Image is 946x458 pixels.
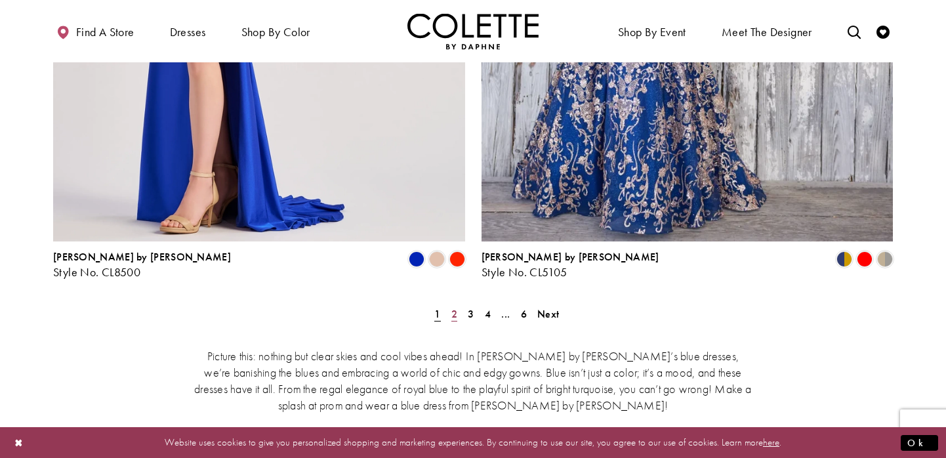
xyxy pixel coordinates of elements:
[873,13,893,49] a: Check Wishlist
[76,26,134,39] span: Find a store
[844,13,864,49] a: Toggle search
[241,26,310,39] span: Shop by color
[407,13,539,49] a: Visit Home Page
[409,251,424,267] i: Royal Blue
[451,307,457,321] span: 2
[521,307,527,321] span: 6
[167,13,209,49] span: Dresses
[482,250,659,264] span: [PERSON_NAME] by [PERSON_NAME]
[718,13,815,49] a: Meet the designer
[170,26,206,39] span: Dresses
[482,251,659,279] div: Colette by Daphne Style No. CL5105
[485,307,491,321] span: 4
[430,304,444,323] span: Current Page
[537,307,559,321] span: Next
[497,304,514,323] a: ...
[618,26,686,39] span: Shop By Event
[836,251,852,267] i: Navy Blue/Gold
[482,264,567,280] span: Style No. CL5105
[407,13,539,49] img: Colette by Daphne
[194,348,752,413] p: Picture this: nothing but clear skies and cool vibes ahead! In [PERSON_NAME] by [PERSON_NAME]’s b...
[901,434,938,451] button: Submit Dialog
[877,251,893,267] i: Gold/Pewter
[533,304,563,323] a: Next Page
[468,307,474,321] span: 3
[8,431,30,454] button: Close Dialog
[857,251,873,267] i: Red
[429,251,445,267] i: Champagne
[94,434,852,451] p: Website uses cookies to give you personalized shopping and marketing experiences. By continuing t...
[763,436,779,449] a: here
[447,304,461,323] a: Page 2
[517,304,531,323] a: Page 6
[615,13,689,49] span: Shop By Event
[481,304,495,323] a: Page 4
[722,26,812,39] span: Meet the designer
[53,250,231,264] span: [PERSON_NAME] by [PERSON_NAME]
[449,251,465,267] i: Scarlet
[53,13,137,49] a: Find a store
[53,251,231,279] div: Colette by Daphne Style No. CL8500
[53,264,140,280] span: Style No. CL8500
[238,13,314,49] span: Shop by color
[434,307,440,321] span: 1
[464,304,478,323] a: Page 3
[501,307,510,321] span: ...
